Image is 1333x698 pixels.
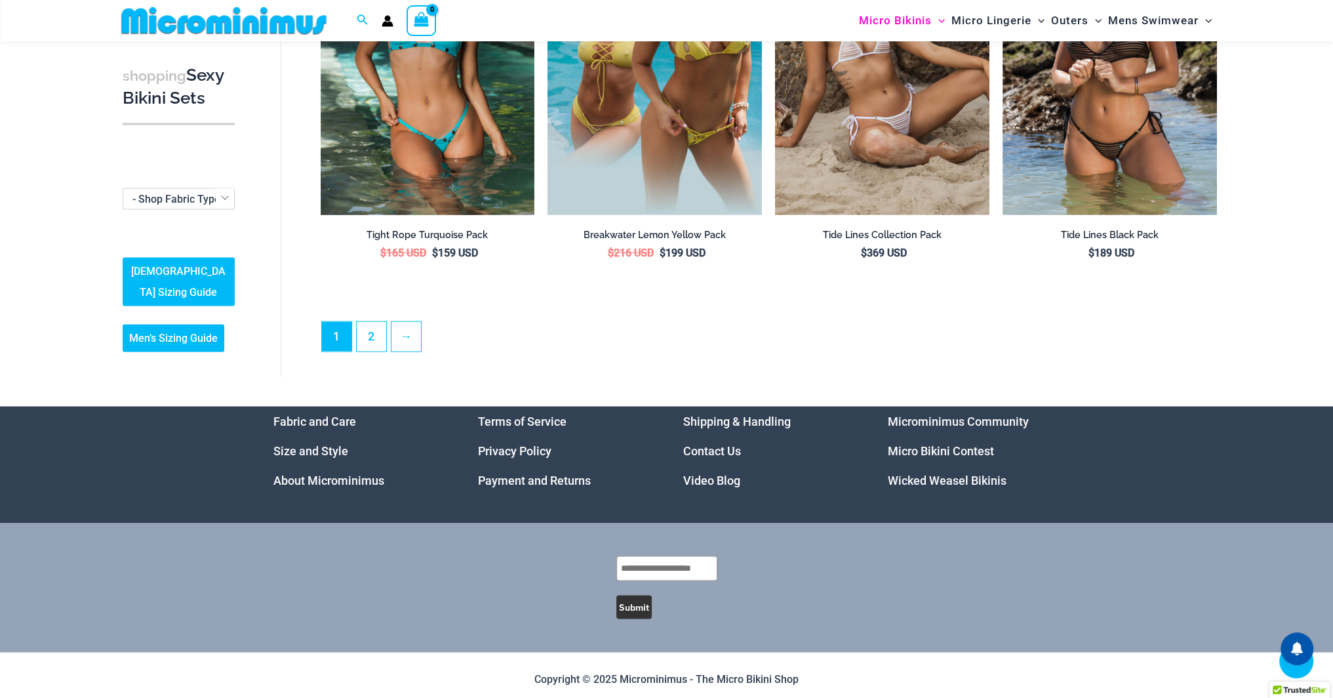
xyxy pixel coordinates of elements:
[1105,4,1215,37] a: Mens SwimwearMenu ToggleMenu Toggle
[273,406,446,495] nav: Menu
[888,406,1060,495] aside: Footer Widget 4
[547,228,762,241] h2: Breakwater Lemon Yellow Pack
[775,228,989,241] h2: Tide Lines Collection Pack
[123,188,234,209] span: - Shop Fabric Type
[1088,4,1102,37] span: Menu Toggle
[660,246,706,258] bdi: 199 USD
[391,321,421,351] a: →
[854,2,1218,39] nav: Site Navigation
[478,406,650,495] nav: Menu
[660,246,666,258] span: $
[123,188,235,209] span: - Shop Fabric Type
[382,15,393,27] a: Account icon link
[123,64,235,110] h3: Sexy Bikini Sets
[123,324,224,352] a: Men’s Sizing Guide
[932,4,945,37] span: Menu Toggle
[683,473,740,487] a: Video Blog
[357,12,368,29] a: Search icon link
[951,4,1031,37] span: Micro Lingerie
[683,414,791,428] a: Shipping & Handling
[273,473,384,487] a: About Microminimus
[608,246,654,258] bdi: 216 USD
[888,406,1060,495] nav: Menu
[123,68,186,84] span: shopping
[1088,246,1134,258] bdi: 189 USD
[478,406,650,495] aside: Footer Widget 2
[547,228,762,245] a: Breakwater Lemon Yellow Pack
[1088,246,1094,258] span: $
[1003,228,1217,245] a: Tide Lines Black Pack
[861,246,867,258] span: $
[132,192,220,205] span: - Shop Fabric Type
[321,228,535,241] h2: Tight Rope Turquoise Pack
[856,4,948,37] a: Micro BikinisMenu ToggleMenu Toggle
[432,246,478,258] bdi: 159 USD
[321,321,1217,359] nav: Product Pagination
[123,257,235,306] a: [DEMOGRAPHIC_DATA] Sizing Guide
[273,443,348,457] a: Size and Style
[1199,4,1212,37] span: Menu Toggle
[1108,4,1199,37] span: Mens Swimwear
[273,669,1060,689] p: Copyright © 2025 Microminimus - The Micro Bikini Shop
[357,321,386,351] a: Page 2
[322,321,351,351] span: Page 1
[775,228,989,245] a: Tide Lines Collection Pack
[859,4,932,37] span: Micro Bikinis
[861,246,907,258] bdi: 369 USD
[1003,228,1217,241] h2: Tide Lines Black Pack
[478,414,567,428] a: Terms of Service
[380,246,386,258] span: $
[273,414,356,428] a: Fabric and Care
[273,406,446,495] aside: Footer Widget 1
[888,443,994,457] a: Micro Bikini Contest
[432,246,438,258] span: $
[380,246,426,258] bdi: 165 USD
[478,443,551,457] a: Privacy Policy
[888,473,1006,487] a: Wicked Weasel Bikinis
[407,5,437,35] a: View Shopping Cart, empty
[116,6,332,35] img: MM SHOP LOGO FLAT
[616,595,652,619] button: Submit
[321,228,535,245] a: Tight Rope Turquoise Pack
[608,246,614,258] span: $
[1051,4,1088,37] span: Outers
[683,406,856,495] aside: Footer Widget 3
[683,406,856,495] nav: Menu
[478,473,591,487] a: Payment and Returns
[888,414,1029,428] a: Microminimus Community
[948,4,1048,37] a: Micro LingerieMenu ToggleMenu Toggle
[1031,4,1045,37] span: Menu Toggle
[1048,4,1105,37] a: OutersMenu ToggleMenu Toggle
[683,443,741,457] a: Contact Us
